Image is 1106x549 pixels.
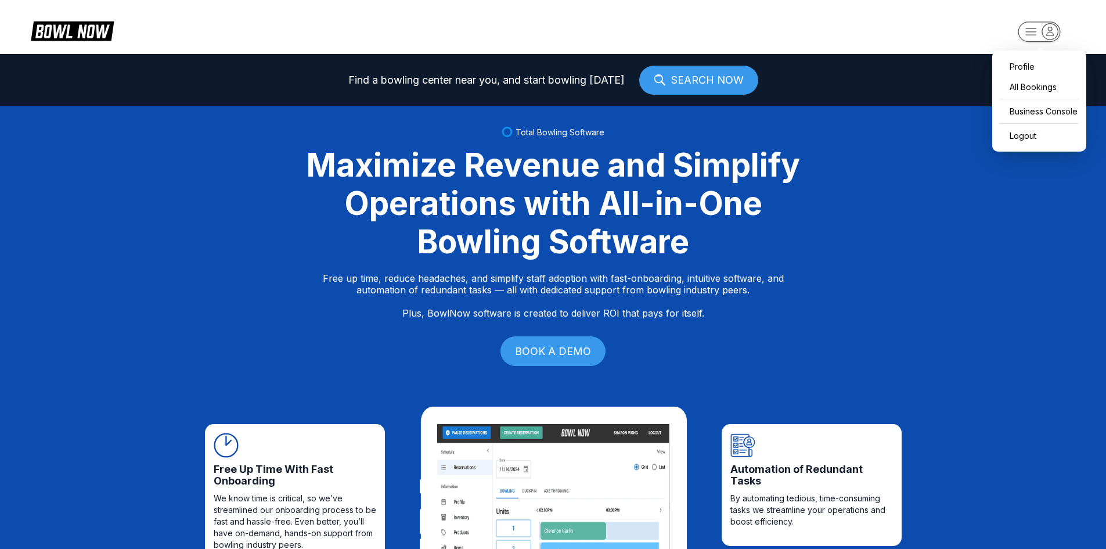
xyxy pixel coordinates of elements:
[730,493,893,528] span: By automating tedious, time-consuming tasks we streamline your operations and boost efficiency.
[348,74,625,86] span: Find a bowling center near you, and start bowling [DATE]
[292,146,815,261] div: Maximize Revenue and Simplify Operations with All-in-One Bowling Software
[998,77,1080,97] a: All Bookings
[516,127,604,137] span: Total Bowling Software
[998,125,1039,146] button: Logout
[998,101,1080,121] a: Business Console
[998,56,1080,77] a: Profile
[730,464,893,487] span: Automation of Redundant Tasks
[500,336,606,366] a: BOOK A DEMO
[639,66,758,95] a: SEARCH NOW
[214,464,376,487] span: Free Up Time With Fast Onboarding
[323,272,784,319] p: Free up time, reduce headaches, and simplify staff adoption with fast-onboarding, intuitive softw...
